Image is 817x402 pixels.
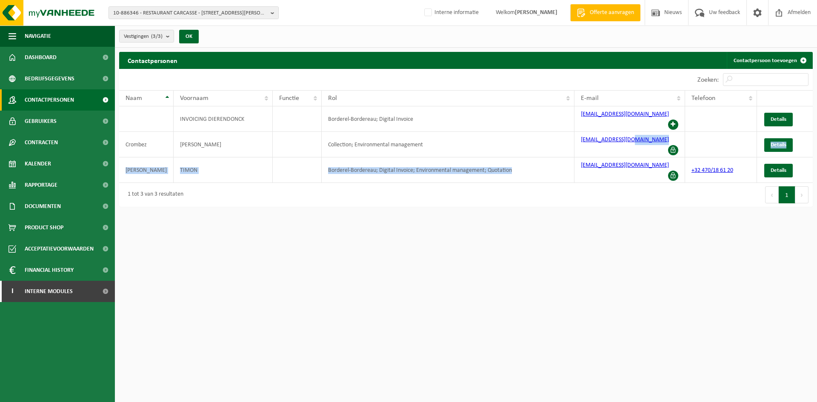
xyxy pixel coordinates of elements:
[119,132,174,157] td: Crombez
[179,30,199,43] button: OK
[25,47,57,68] span: Dashboard
[25,259,74,281] span: Financial History
[119,52,186,68] h2: Contactpersonen
[515,9,557,16] strong: [PERSON_NAME]
[581,137,669,143] a: [EMAIL_ADDRESS][DOMAIN_NAME]
[588,9,636,17] span: Offerte aanvragen
[423,6,479,19] label: Interne informatie
[771,117,786,122] span: Details
[180,95,209,102] span: Voornaam
[25,217,63,238] span: Product Shop
[322,132,574,157] td: Collection; Environmental management
[9,281,16,302] span: I
[697,77,719,83] label: Zoeken:
[581,95,599,102] span: E-mail
[691,167,733,174] a: +32 470/18 61 20
[727,52,812,69] a: Contactpersoon toevoegen
[25,132,58,153] span: Contracten
[174,157,273,183] td: TIMON
[25,26,51,47] span: Navigatie
[764,164,793,177] a: Details
[570,4,640,21] a: Offerte aanvragen
[25,238,94,259] span: Acceptatievoorwaarden
[771,142,786,148] span: Details
[779,186,795,203] button: 1
[113,7,267,20] span: 10-886346 - RESTAURANT CARCASSE - [STREET_ADDRESS][PERSON_NAME]
[25,89,74,111] span: Contactpersonen
[322,157,574,183] td: Borderel-Bordereau; Digital Invoice; Environmental management; Quotation
[174,106,273,132] td: INVOICING DIERENDONCK
[764,113,793,126] a: Details
[25,281,73,302] span: Interne modules
[25,174,57,196] span: Rapportage
[109,6,279,19] button: 10-886346 - RESTAURANT CARCASSE - [STREET_ADDRESS][PERSON_NAME]
[691,95,715,102] span: Telefoon
[322,106,574,132] td: Borderel-Bordereau; Digital Invoice
[25,68,74,89] span: Bedrijfsgegevens
[119,157,174,183] td: [PERSON_NAME]
[795,186,808,203] button: Next
[771,168,786,173] span: Details
[124,30,163,43] span: Vestigingen
[328,95,337,102] span: Rol
[126,95,142,102] span: Naam
[174,132,273,157] td: [PERSON_NAME]
[151,34,163,39] count: (3/3)
[25,196,61,217] span: Documenten
[25,153,51,174] span: Kalender
[119,30,174,43] button: Vestigingen(3/3)
[279,95,299,102] span: Functie
[25,111,57,132] span: Gebruikers
[581,162,669,168] a: [EMAIL_ADDRESS][DOMAIN_NAME]
[581,111,669,117] a: [EMAIL_ADDRESS][DOMAIN_NAME]
[765,186,779,203] button: Previous
[764,138,793,152] a: Details
[123,187,183,202] div: 1 tot 3 van 3 resultaten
